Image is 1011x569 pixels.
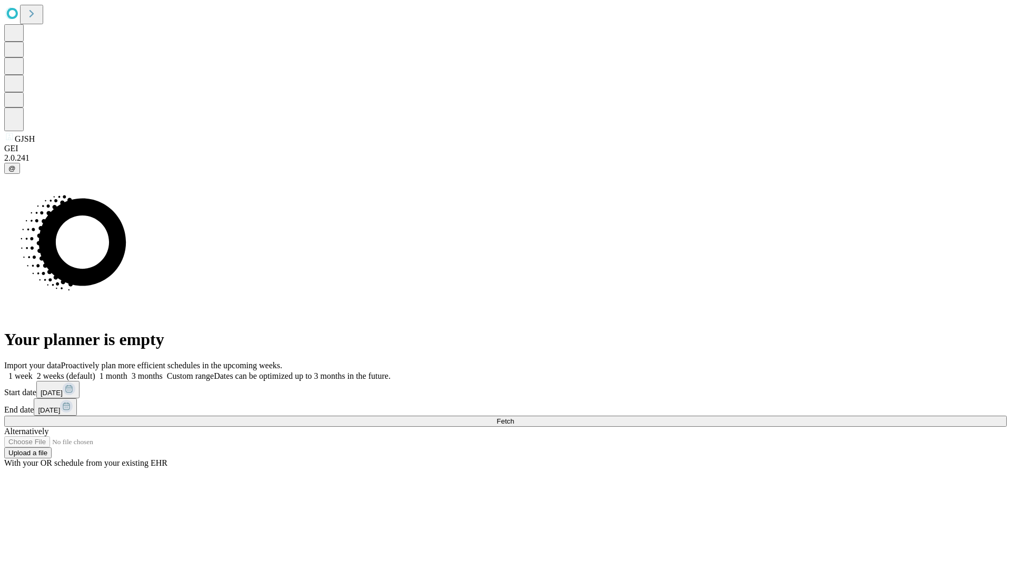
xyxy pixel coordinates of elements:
h1: Your planner is empty [4,330,1007,349]
button: Upload a file [4,447,52,458]
span: Dates can be optimized up to 3 months in the future. [214,371,390,380]
span: With your OR schedule from your existing EHR [4,458,167,467]
span: Alternatively [4,427,48,436]
span: [DATE] [38,406,60,414]
span: Fetch [497,417,514,425]
div: Start date [4,381,1007,398]
span: 1 month [100,371,127,380]
div: GEI [4,144,1007,153]
span: @ [8,164,16,172]
button: [DATE] [36,381,80,398]
button: @ [4,163,20,174]
button: Fetch [4,416,1007,427]
div: End date [4,398,1007,416]
span: Import your data [4,361,61,370]
span: 3 months [132,371,163,380]
button: [DATE] [34,398,77,416]
span: GJSH [15,134,35,143]
span: Custom range [167,371,214,380]
div: 2.0.241 [4,153,1007,163]
span: Proactively plan more efficient schedules in the upcoming weeks. [61,361,282,370]
span: 1 week [8,371,33,380]
span: 2 weeks (default) [37,371,95,380]
span: [DATE] [41,389,63,397]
